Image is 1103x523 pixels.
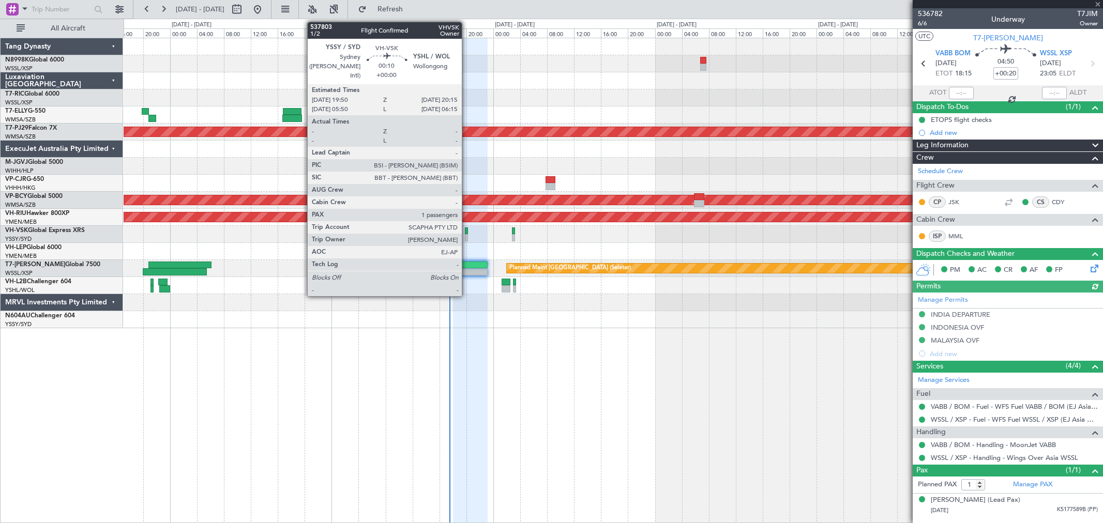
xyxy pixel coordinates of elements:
span: Fuel [916,388,930,400]
span: CR [1004,265,1013,275]
a: YSSY/SYD [5,235,32,243]
input: Trip Number [32,2,91,17]
span: ALDT [1069,88,1086,98]
span: VH-VSK [5,227,28,234]
div: CS [1032,196,1049,208]
span: T7JIM [1077,8,1098,19]
a: WSSL/XSP [5,269,33,277]
span: T7-ELLY [5,108,28,114]
a: YMEN/MEB [5,252,37,260]
span: Pax [916,465,928,476]
a: WMSA/SZB [5,133,36,141]
span: Leg Information [916,140,969,151]
a: N8998KGlobal 6000 [5,57,64,63]
div: Add new [930,128,1098,137]
div: [DATE] - [DATE] [172,21,211,29]
div: ISP [929,230,946,242]
a: CDY [1052,197,1075,207]
a: WSSL/XSP [5,99,33,106]
a: YSHL/WOL [5,286,35,294]
span: [DATE] [935,58,957,69]
span: N604AU [5,313,31,319]
div: 16:00 [601,28,628,38]
a: Schedule Crew [918,166,963,177]
div: 00:00 [170,28,197,38]
div: Planned Maint [GEOGRAPHIC_DATA] (Seletar) [509,260,631,276]
div: [DATE] - [DATE] [333,21,373,29]
a: WMSA/SZB [5,201,36,209]
span: 6/6 [918,19,943,28]
button: UTC [915,32,933,41]
label: Planned PAX [918,480,957,490]
a: VH-VSKGlobal Express XRS [5,227,85,234]
div: 00:00 [655,28,682,38]
span: Cabin Crew [916,214,955,226]
a: WSSL / XSP - Fuel - WFS Fuel WSSL / XSP (EJ Asia Only) [931,415,1098,424]
span: T7-[PERSON_NAME] [5,261,65,268]
a: T7-[PERSON_NAME]Global 7500 [5,261,100,268]
div: 04:00 [843,28,870,38]
a: VHHH/HKG [5,184,36,192]
div: [DATE] - [DATE] [657,21,697,29]
span: VP-BCY [5,193,27,199]
div: 04:00 [197,28,224,38]
div: Underway [991,14,1025,25]
span: (4/4) [1066,360,1081,371]
div: 16:00 [440,28,466,38]
span: N8998K [5,57,29,63]
a: VH-L2BChallenger 604 [5,279,71,285]
span: 18:15 [955,69,972,79]
span: Flight Crew [916,180,955,192]
a: N604AUChallenger 604 [5,313,75,319]
a: MML [948,232,972,241]
span: [DATE] - [DATE] [176,5,224,14]
div: 16:00 [116,28,143,38]
div: 04:00 [358,28,385,38]
a: WMSA/SZB [5,116,36,124]
span: Services [916,361,943,373]
span: [DATE] [931,506,948,514]
div: 12:00 [251,28,278,38]
span: PM [950,265,960,275]
span: M-JGVJ [5,159,28,165]
a: WIHH/HLP [5,167,34,175]
span: (1/1) [1066,465,1081,475]
div: 20:00 [143,28,170,38]
span: T7-PJ29 [5,125,28,131]
div: 08:00 [386,28,413,38]
div: 08:00 [547,28,574,38]
span: 536782 [918,8,943,19]
a: VP-CJRG-650 [5,176,44,182]
span: VH-RIU [5,210,26,217]
div: 20:00 [466,28,493,38]
span: 23:05 [1040,69,1056,79]
div: 16:00 [763,28,790,38]
a: Manage Services [918,375,970,386]
a: T7-RICGlobal 6000 [5,91,59,97]
a: VH-LEPGlobal 6000 [5,244,62,251]
div: 20:00 [628,28,655,38]
span: Handling [916,426,946,438]
div: 20:00 [305,28,331,38]
a: VP-BCYGlobal 5000 [5,193,63,199]
div: 08:00 [224,28,251,38]
a: Manage PAX [1013,480,1052,490]
a: WSSL / XSP - Handling - Wings Over Asia WSSL [931,453,1078,462]
a: WSSL/XSP [5,65,33,72]
span: Owner [1077,19,1098,28]
a: YSSY/SYD [5,320,32,328]
div: 04:00 [520,28,547,38]
a: T7-PJ29Falcon 7X [5,125,57,131]
span: T7-RIC [5,91,24,97]
div: 12:00 [574,28,601,38]
a: VABB / BOM - Fuel - WFS Fuel VABB / BOM (EJ Asia Only) [931,402,1098,411]
span: Crew [916,152,934,164]
div: [DATE] - [DATE] [818,21,858,29]
div: CP [929,196,946,208]
div: 00:00 [817,28,843,38]
span: K5177589B (PP) [1057,505,1098,514]
button: All Aircraft [11,20,112,37]
span: [DATE] [1040,58,1061,69]
button: Refresh [353,1,415,18]
a: YMEN/MEB [5,218,37,226]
